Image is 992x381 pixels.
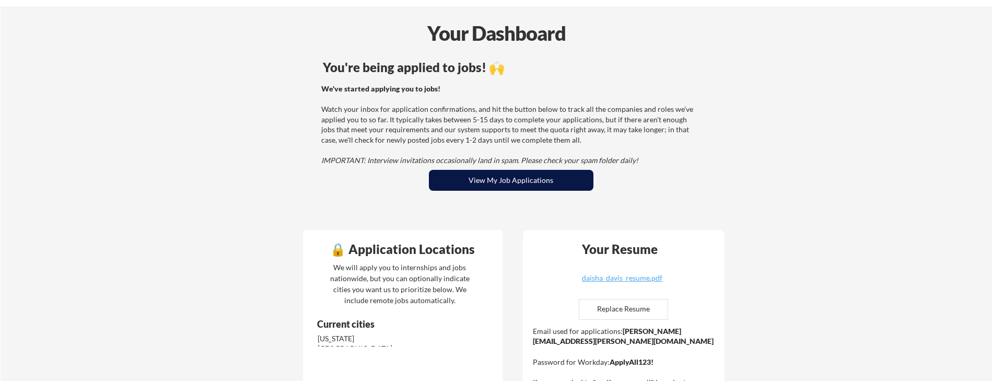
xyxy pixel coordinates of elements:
div: daisha_davis_resume.pdf [560,274,684,282]
a: daisha_davis_resume.pdf [560,274,684,291]
strong: ApplyAll123! [610,357,653,366]
div: We will apply you to internships and jobs nationwide, but you can optionally indicate cities you ... [328,262,472,306]
div: You're being applied to jobs! 🙌 [323,61,699,74]
strong: [PERSON_NAME][EMAIL_ADDRESS][PERSON_NAME][DOMAIN_NAME] [533,327,714,346]
div: Your Dashboard [1,18,992,48]
div: Current cities [317,319,462,329]
button: View My Job Applications [429,170,593,191]
div: [US_STATE][GEOGRAPHIC_DATA], [GEOGRAPHIC_DATA] [318,333,428,364]
div: Your Resume [568,243,672,256]
div: Watch your inbox for application confirmations, and hit the button below to track all the compani... [321,84,698,166]
em: IMPORTANT: Interview invitations occasionally land in spam. Please check your spam folder daily! [321,156,638,165]
strong: We've started applying you to jobs! [321,84,440,93]
div: 🔒 Application Locations [306,243,500,256]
